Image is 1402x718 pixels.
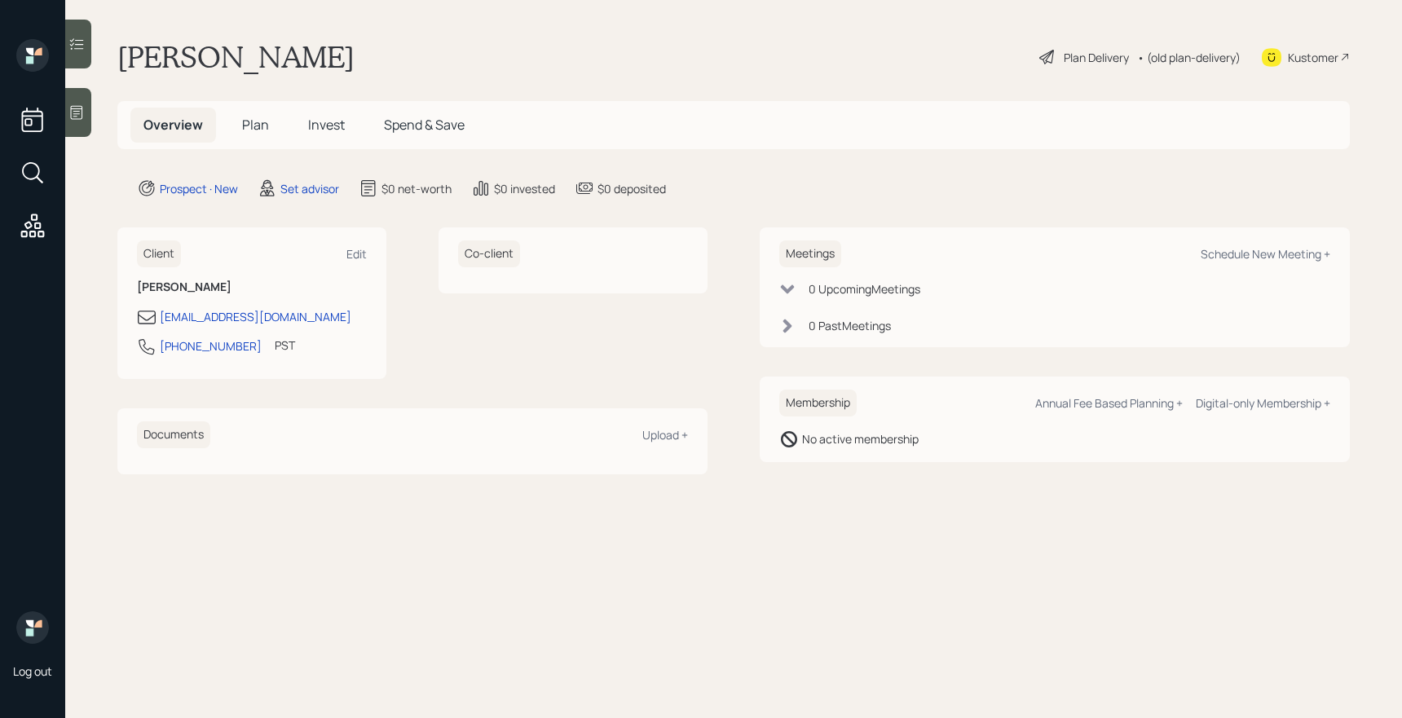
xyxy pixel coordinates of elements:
div: $0 invested [494,180,555,197]
div: $0 deposited [597,180,666,197]
div: $0 net-worth [381,180,452,197]
img: retirable_logo.png [16,611,49,644]
div: Digital-only Membership + [1196,395,1330,411]
span: Spend & Save [384,116,465,134]
h1: [PERSON_NAME] [117,39,355,75]
div: PST [275,337,295,354]
div: Set advisor [280,180,339,197]
div: 0 Past Meeting s [809,317,891,334]
h6: Co-client [458,240,520,267]
div: Schedule New Meeting + [1201,246,1330,262]
div: • (old plan-delivery) [1137,49,1241,66]
h6: Membership [779,390,857,416]
div: 0 Upcoming Meeting s [809,280,920,297]
h6: Meetings [779,240,841,267]
div: Kustomer [1288,49,1338,66]
div: Plan Delivery [1064,49,1129,66]
div: Log out [13,663,52,679]
h6: Client [137,240,181,267]
h6: Documents [137,421,210,448]
div: Edit [346,246,367,262]
div: Annual Fee Based Planning + [1035,395,1183,411]
div: [PHONE_NUMBER] [160,337,262,355]
span: Invest [308,116,345,134]
span: Plan [242,116,269,134]
div: No active membership [802,430,919,447]
h6: [PERSON_NAME] [137,280,367,294]
div: Upload + [642,427,688,443]
span: Overview [143,116,203,134]
div: Prospect · New [160,180,238,197]
div: [EMAIL_ADDRESS][DOMAIN_NAME] [160,308,351,325]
